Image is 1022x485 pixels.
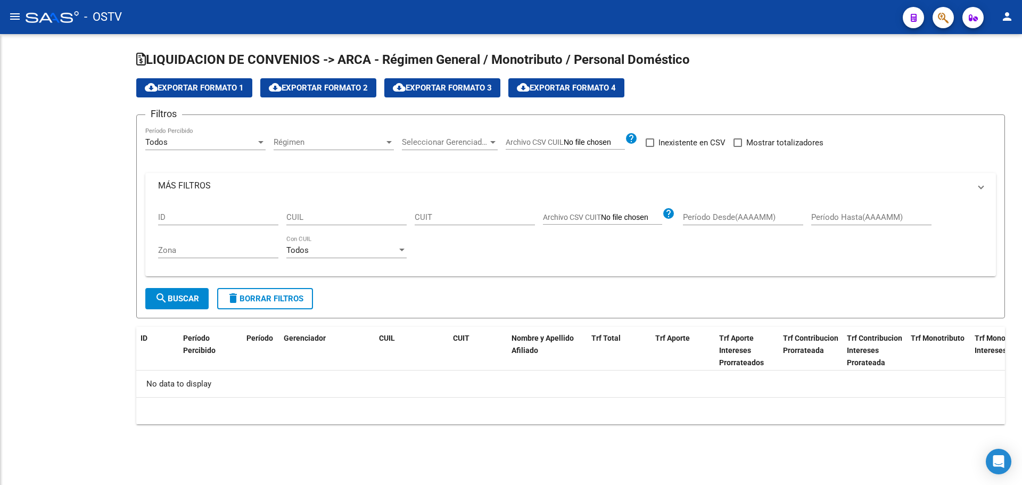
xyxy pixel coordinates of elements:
[847,334,902,367] span: Trf Contribucion Intereses Prorateada
[136,78,252,97] button: Exportar Formato 1
[393,83,492,93] span: Exportar Formato 3
[145,83,244,93] span: Exportar Formato 1
[284,334,326,342] span: Gerenciador
[84,5,122,29] span: - OSTV
[136,371,1005,397] div: No data to display
[379,334,395,342] span: CUIL
[183,334,216,355] span: Período Percibido
[986,449,1011,474] div: Open Intercom Messenger
[591,334,621,342] span: Trf Total
[715,327,779,374] datatable-header-cell: Trf Aporte Intereses Prorrateados
[145,106,182,121] h3: Filtros
[658,136,726,149] span: Inexistente en CSV
[507,327,587,374] datatable-header-cell: Nombre y Apellido Afiliado
[906,327,970,374] datatable-header-cell: Trf Monotributo
[1001,10,1013,23] mat-icon: person
[158,180,970,192] mat-panel-title: MÁS FILTROS
[145,137,168,147] span: Todos
[512,334,574,355] span: Nombre y Apellido Afiliado
[145,173,996,199] mat-expansion-panel-header: MÁS FILTROS
[843,327,906,374] datatable-header-cell: Trf Contribucion Intereses Prorateada
[564,138,625,147] input: Archivo CSV CUIL
[625,132,638,145] mat-icon: help
[155,292,168,305] mat-icon: search
[402,137,488,147] span: Seleccionar Gerenciador
[9,10,21,23] mat-icon: menu
[179,327,227,374] datatable-header-cell: Período Percibido
[279,327,359,374] datatable-header-cell: Gerenciador
[145,81,158,94] mat-icon: cloud_download
[217,288,313,309] button: Borrar Filtros
[155,294,199,303] span: Buscar
[384,78,500,97] button: Exportar Formato 3
[274,137,384,147] span: Régimen
[517,83,616,93] span: Exportar Formato 4
[779,327,843,374] datatable-header-cell: Trf Contribucion Prorrateada
[136,52,690,67] span: LIQUIDACION DE CONVENIOS -> ARCA - Régimen General / Monotributo / Personal Doméstico
[601,213,662,223] input: Archivo CSV CUIT
[449,327,507,374] datatable-header-cell: CUIT
[227,292,240,305] mat-icon: delete
[655,334,690,342] span: Trf Aporte
[136,327,179,374] datatable-header-cell: ID
[508,78,624,97] button: Exportar Formato 4
[145,199,996,277] div: MÁS FILTROS
[145,288,209,309] button: Buscar
[543,213,601,221] span: Archivo CSV CUIT
[393,81,406,94] mat-icon: cloud_download
[651,327,715,374] datatable-header-cell: Trf Aporte
[911,334,965,342] span: Trf Monotributo
[587,327,651,374] datatable-header-cell: Trf Total
[246,334,273,342] span: Período
[662,207,675,220] mat-icon: help
[269,83,368,93] span: Exportar Formato 2
[719,334,764,367] span: Trf Aporte Intereses Prorrateados
[141,334,147,342] span: ID
[453,334,469,342] span: CUIT
[286,245,309,255] span: Todos
[260,78,376,97] button: Exportar Formato 2
[375,327,433,374] datatable-header-cell: CUIL
[746,136,823,149] span: Mostrar totalizadores
[269,81,282,94] mat-icon: cloud_download
[783,334,838,355] span: Trf Contribucion Prorrateada
[242,327,279,374] datatable-header-cell: Período
[227,294,303,303] span: Borrar Filtros
[506,138,564,146] span: Archivo CSV CUIL
[517,81,530,94] mat-icon: cloud_download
